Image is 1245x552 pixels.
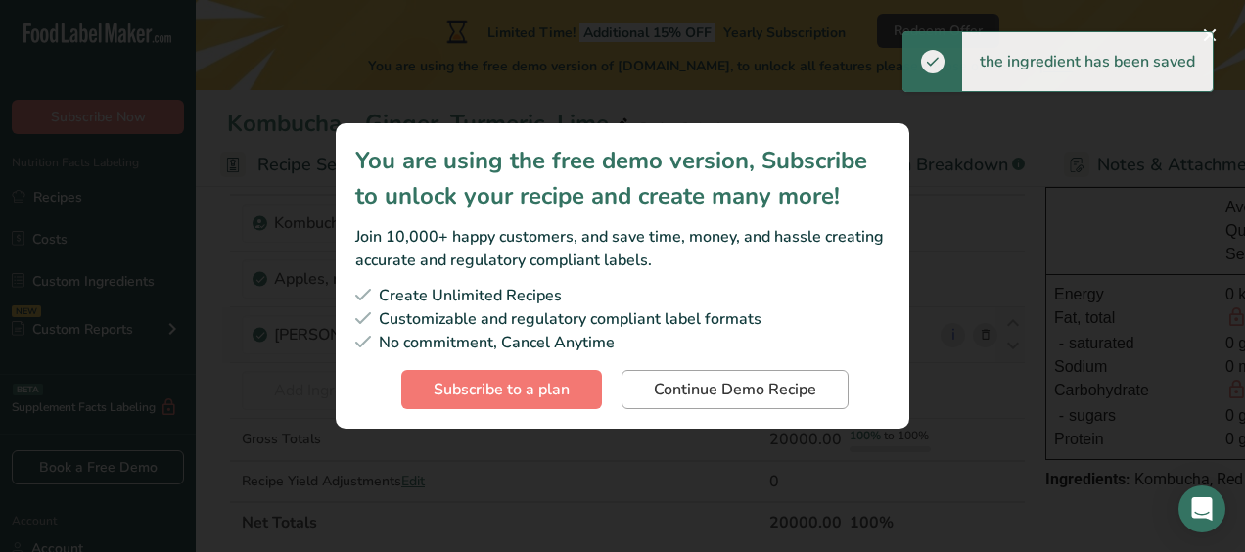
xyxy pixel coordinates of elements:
[434,378,570,401] span: Subscribe to a plan
[355,143,890,213] div: You are using the free demo version, Subscribe to unlock your recipe and create many more!
[355,331,890,354] div: No commitment, Cancel Anytime
[401,370,602,409] button: Subscribe to a plan
[622,370,849,409] button: Continue Demo Recipe
[654,378,816,401] span: Continue Demo Recipe
[355,284,890,307] div: Create Unlimited Recipes
[1178,485,1225,532] div: Open Intercom Messenger
[962,32,1213,91] div: the ingredient has been saved
[355,225,890,272] div: Join 10,000+ happy customers, and save time, money, and hassle creating accurate and regulatory c...
[355,307,890,331] div: Customizable and regulatory compliant label formats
